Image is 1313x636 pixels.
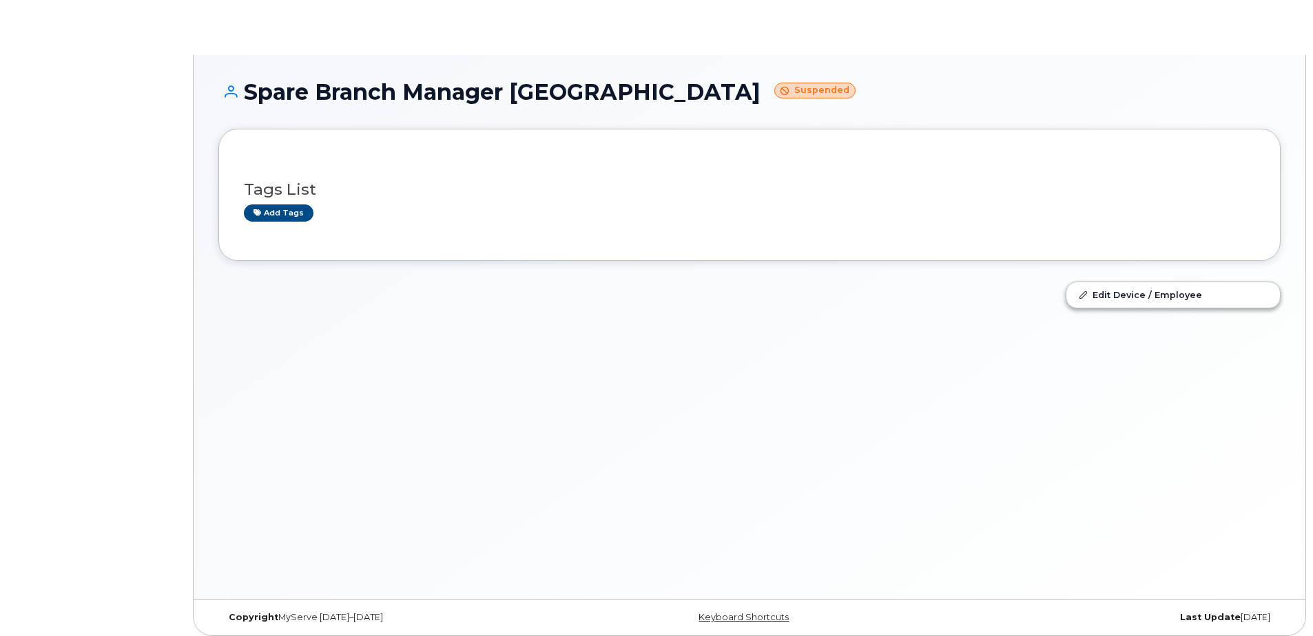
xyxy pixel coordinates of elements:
[218,80,1281,104] h1: Spare Branch Manager [GEOGRAPHIC_DATA]
[699,612,789,622] a: Keyboard Shortcuts
[218,612,572,623] div: MyServe [DATE]–[DATE]
[244,181,1255,198] h3: Tags List
[229,612,278,622] strong: Copyright
[774,83,856,98] small: Suspended
[244,204,313,222] a: Add tags
[1180,612,1241,622] strong: Last Update
[1066,282,1280,307] a: Edit Device / Employee
[927,612,1281,623] div: [DATE]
